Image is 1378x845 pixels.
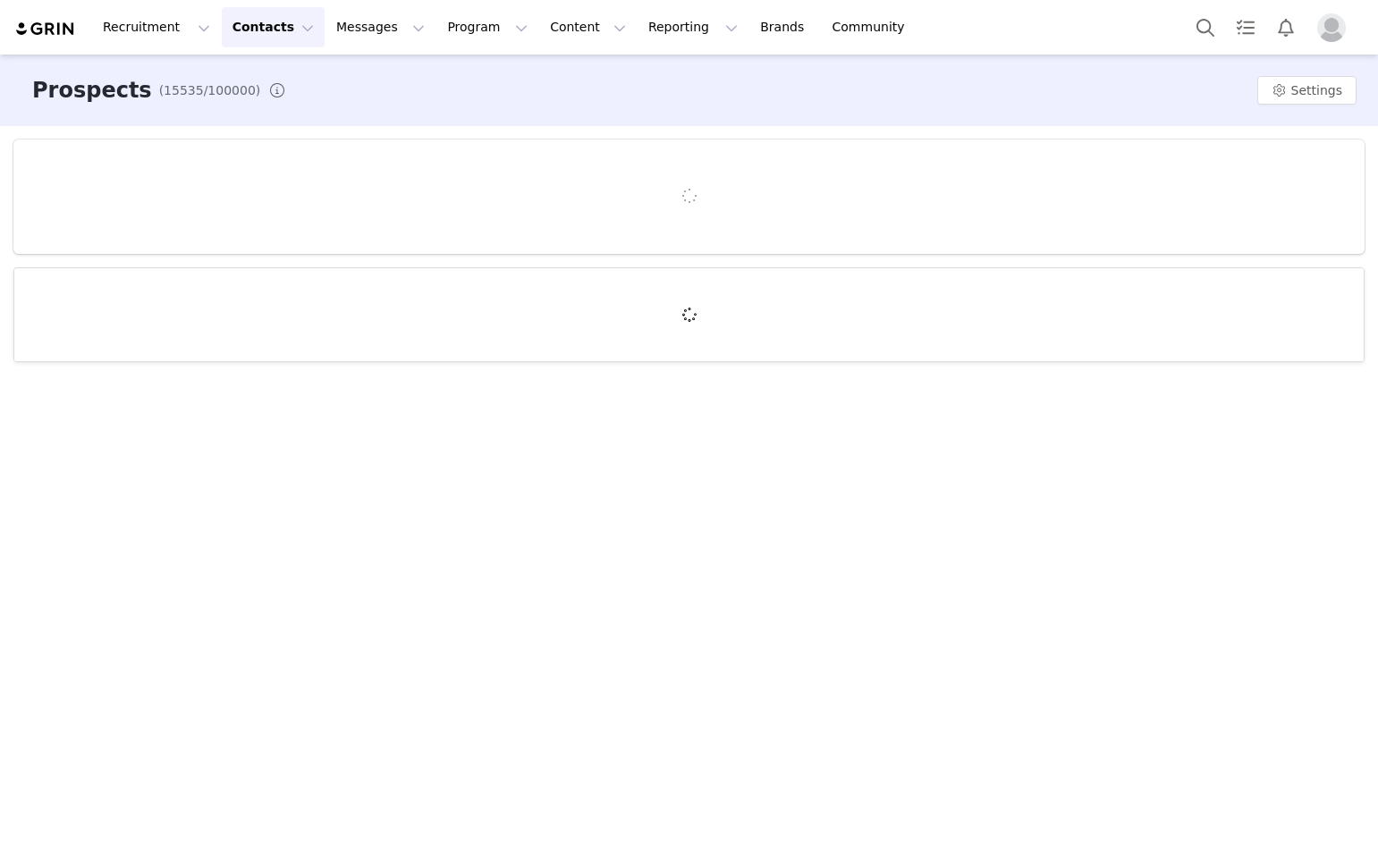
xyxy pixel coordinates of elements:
button: Settings [1257,76,1357,105]
button: Recruitment [92,7,221,47]
button: Content [539,7,637,47]
button: Program [436,7,538,47]
img: placeholder-profile.jpg [1317,13,1346,42]
button: Notifications [1266,7,1306,47]
a: Community [822,7,924,47]
a: Brands [749,7,820,47]
button: Messages [325,7,435,47]
button: Profile [1306,13,1364,42]
a: Tasks [1226,7,1265,47]
span: (15535/100000) [159,81,261,100]
img: grin logo [14,21,77,38]
button: Search [1186,7,1225,47]
button: Reporting [638,7,748,47]
h3: Prospects [32,74,152,106]
button: Contacts [222,7,325,47]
